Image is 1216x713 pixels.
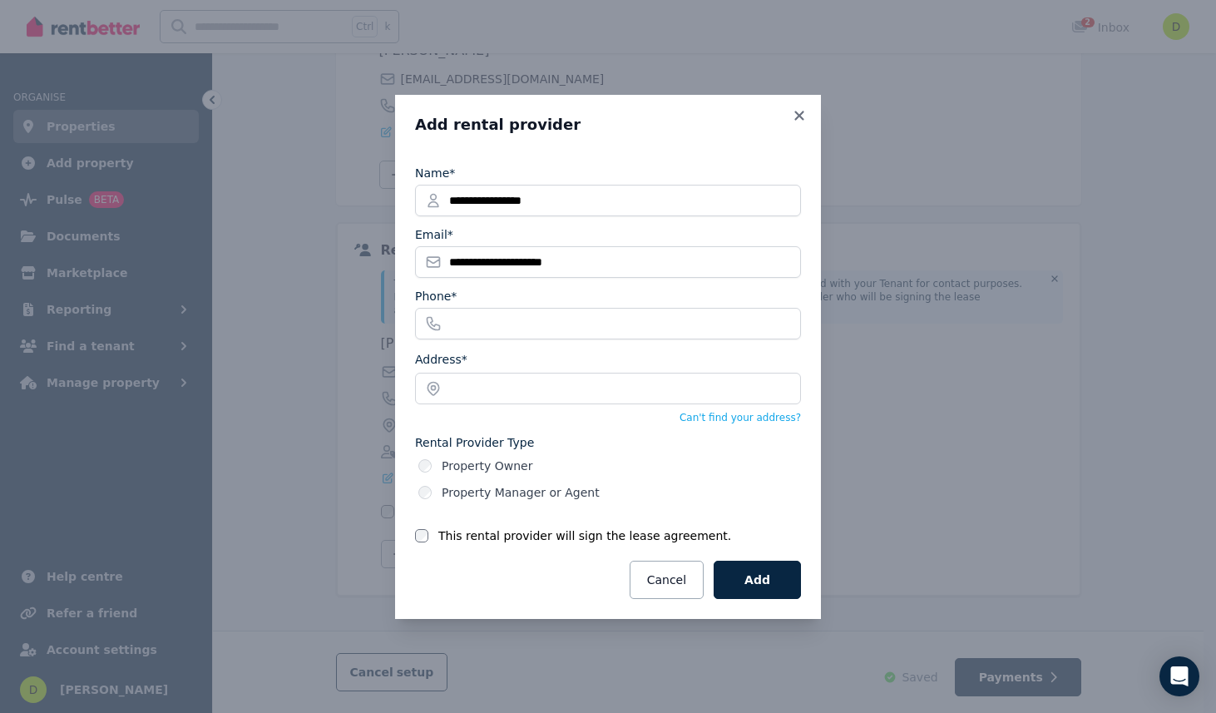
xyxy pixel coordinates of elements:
[630,561,704,599] button: Cancel
[714,561,801,599] button: Add
[415,434,801,451] label: Rental Provider Type
[415,165,455,181] label: Name*
[442,458,532,474] label: Property Owner
[442,484,600,501] label: Property Manager or Agent
[1159,656,1199,696] div: Open Intercom Messenger
[438,527,731,544] label: This rental provider will sign the lease agreement.
[415,226,453,243] label: Email*
[415,288,457,305] label: Phone*
[415,115,801,135] h3: Add rental provider
[415,353,467,366] label: Address*
[680,411,801,424] button: Can't find your address?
